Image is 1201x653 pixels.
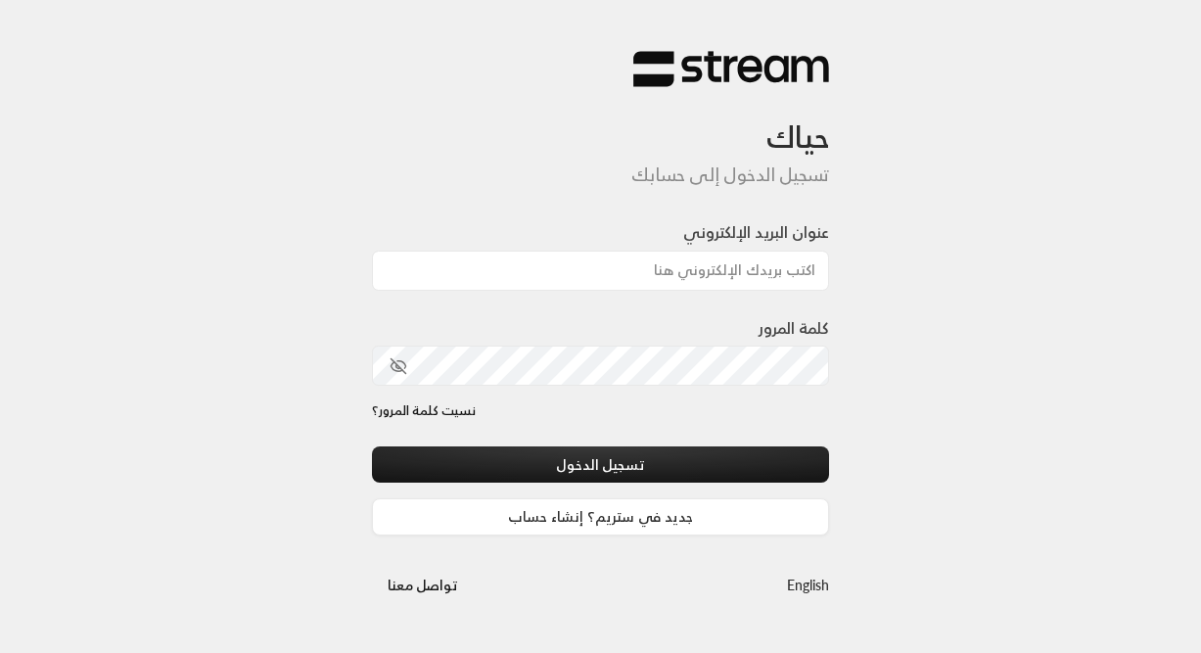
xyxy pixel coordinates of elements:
label: عنوان البريد الإلكتروني [683,220,829,244]
label: كلمة المرور [759,316,829,340]
button: toggle password visibility [382,350,415,383]
input: اكتب بريدك الإلكتروني هنا [372,251,830,291]
h5: تسجيل الدخول إلى حسابك [372,164,830,186]
a: جديد في ستريم؟ إنشاء حساب [372,498,830,535]
a: نسيت كلمة المرور؟ [372,401,476,421]
img: Stream Logo [633,50,829,88]
button: تواصل معنا [372,567,475,603]
a: تواصل معنا [372,573,475,597]
a: English [787,567,829,603]
button: تسجيل الدخول [372,446,830,483]
h3: حياك [372,88,830,156]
